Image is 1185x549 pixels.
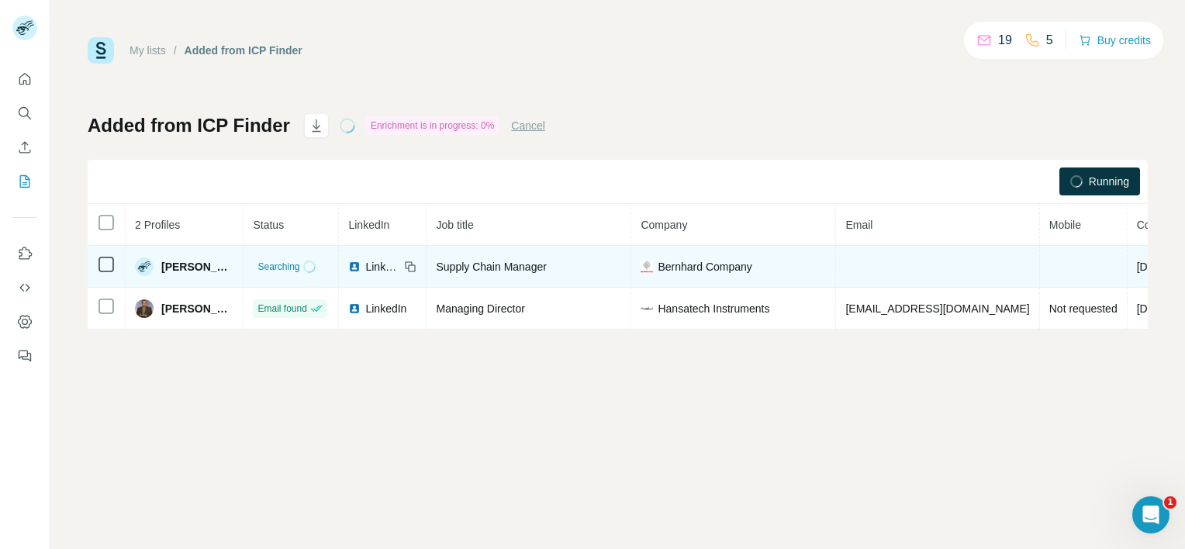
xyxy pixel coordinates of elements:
button: My lists [12,167,37,195]
button: Quick start [12,65,37,93]
span: Job title [436,219,473,231]
img: LinkedIn logo [348,302,361,315]
a: My lists [130,44,166,57]
span: Searching [257,260,299,274]
span: LinkedIn [365,259,399,274]
div: Added from ICP Finder [185,43,302,58]
img: Avatar [135,299,154,318]
img: LinkedIn logo [348,261,361,273]
button: Dashboard [12,308,37,336]
div: Enrichment is in progress: 0% [366,116,499,135]
span: Mobile [1049,219,1081,231]
img: Avatar [135,257,154,276]
button: Feedback [12,342,37,370]
span: Not requested [1049,302,1118,315]
span: Hansatech Instruments [658,301,769,316]
span: Email [845,219,872,231]
span: Email found [257,302,306,316]
span: LinkedIn [365,301,406,316]
button: Buy credits [1079,29,1151,51]
span: Supply Chain Manager [436,261,546,273]
img: company-logo [641,261,653,273]
img: company-logo [641,302,653,315]
span: Running [1089,174,1129,189]
span: 2 Profiles [135,219,180,231]
span: LinkedIn [348,219,389,231]
button: Enrich CSV [12,133,37,161]
p: 5 [1046,31,1053,50]
span: Company [641,219,687,231]
button: Search [12,99,37,127]
button: Cancel [511,118,545,133]
span: Status [253,219,284,231]
button: Use Surfe API [12,274,37,302]
img: Surfe Logo [88,37,114,64]
span: [EMAIL_ADDRESS][DOMAIN_NAME] [845,302,1029,315]
span: Managing Director [436,302,524,315]
span: [PERSON_NAME] [161,301,233,316]
h1: Added from ICP Finder [88,113,290,138]
span: Bernhard Company [658,259,751,274]
button: Use Surfe on LinkedIn [12,240,37,268]
iframe: Intercom live chat [1132,496,1169,533]
li: / [174,43,177,58]
span: [PERSON_NAME] [161,259,233,274]
span: 1 [1164,496,1176,509]
p: 19 [998,31,1012,50]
